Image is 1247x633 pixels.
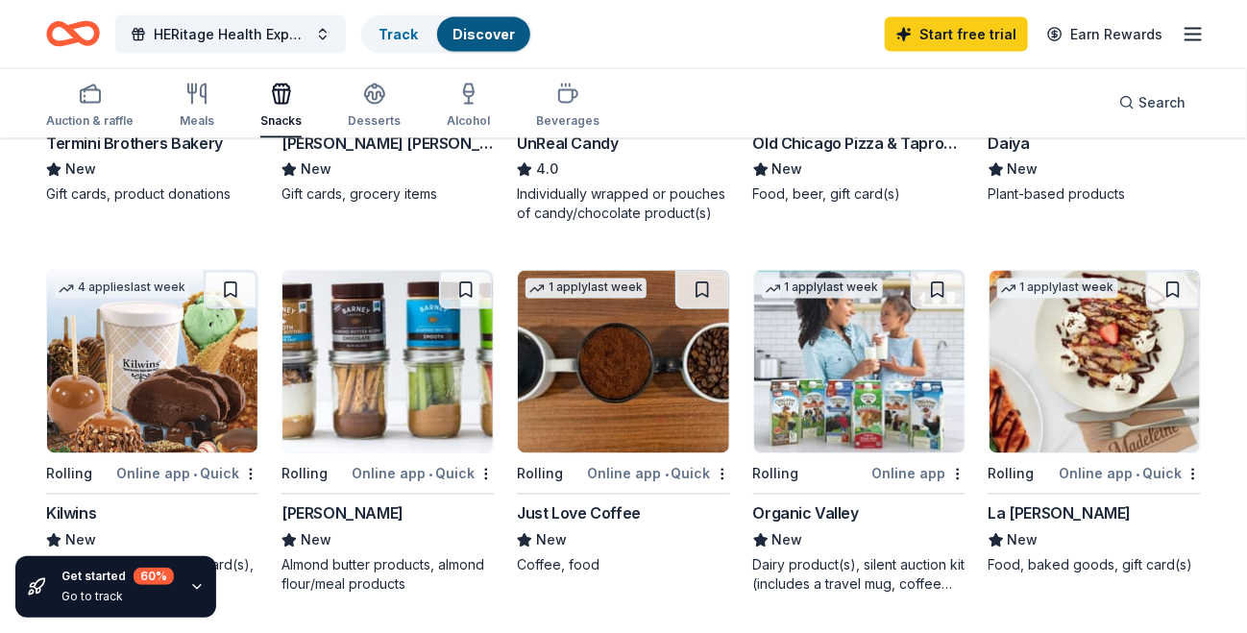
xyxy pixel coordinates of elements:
[379,26,418,42] a: Track
[281,185,494,205] div: Gift cards, grocery items
[116,462,258,486] div: Online app Quick
[753,502,859,525] div: Organic Valley
[301,158,331,182] span: New
[536,158,558,182] span: 4.0
[989,270,1201,575] a: Image for La Madeleine1 applylast weekRollingOnline app•QuickLa [PERSON_NAME]NewFood, baked goods...
[46,463,92,486] div: Rolling
[1008,158,1039,182] span: New
[65,529,96,552] span: New
[989,463,1035,486] div: Rolling
[193,467,197,482] span: •
[61,568,174,585] div: Get started
[348,75,401,138] button: Desserts
[753,463,799,486] div: Rolling
[753,185,966,205] div: Food, beer, gift card(s)
[989,502,1132,525] div: La [PERSON_NAME]
[1138,91,1186,114] span: Search
[61,589,174,604] div: Go to track
[517,463,563,486] div: Rolling
[65,158,96,182] span: New
[46,185,258,205] div: Gift cards, product donations
[180,75,214,138] button: Meals
[352,462,494,486] div: Online app Quick
[46,12,100,57] a: Home
[517,270,729,575] a: Image for Just Love Coffee1 applylast weekRollingOnline app•QuickJust Love CoffeeNewCoffee, food
[1059,462,1201,486] div: Online app Quick
[46,502,96,525] div: Kilwins
[517,556,729,575] div: Coffee, food
[348,113,401,129] div: Desserts
[517,185,729,224] div: Individually wrapped or pouches of candy/chocolate product(s)
[1008,529,1039,552] span: New
[281,270,494,595] a: Image for Barney ButterRollingOnline app•Quick[PERSON_NAME]NewAlmond butter products, almond flou...
[762,279,883,299] div: 1 apply last week
[281,556,494,595] div: Almond butter products, almond flour/meal products
[361,15,532,54] button: TrackDiscover
[989,132,1030,155] div: Daiya
[872,462,966,486] div: Online app
[281,463,328,486] div: Rolling
[772,529,803,552] span: New
[536,529,567,552] span: New
[536,113,599,129] div: Beverages
[180,113,214,129] div: Meals
[260,75,302,138] button: Snacks
[46,113,134,129] div: Auction & raffle
[753,270,966,595] a: Image for Organic Valley1 applylast weekRollingOnline appOrganic ValleyNewDairy product(s), silen...
[55,279,189,299] div: 4 applies last week
[885,17,1028,52] a: Start free trial
[772,158,803,182] span: New
[665,467,669,482] span: •
[46,132,223,155] div: Termini Brothers Bakery
[154,23,307,46] span: HERitage Health Experience
[281,502,403,525] div: [PERSON_NAME]
[282,271,493,453] img: Image for Barney Butter
[260,113,302,129] div: Snacks
[989,556,1201,575] div: Food, baked goods, gift card(s)
[46,75,134,138] button: Auction & raffle
[134,568,174,585] div: 60 %
[46,270,258,595] a: Image for Kilwins4 applieslast weekRollingOnline app•QuickKilwinsNewChocolate products, gift card...
[989,185,1201,205] div: Plant-based products
[428,467,432,482] span: •
[1136,467,1139,482] span: •
[536,75,599,138] button: Beverages
[447,113,490,129] div: Alcohol
[281,132,494,155] div: [PERSON_NAME] [PERSON_NAME]
[997,279,1118,299] div: 1 apply last week
[753,556,966,595] div: Dairy product(s), silent auction kit (includes a travel mug, coffee mug, freezer bag, umbrella, m...
[447,75,490,138] button: Alcohol
[47,271,257,453] img: Image for Kilwins
[301,529,331,552] span: New
[754,271,965,453] img: Image for Organic Valley
[588,462,730,486] div: Online app Quick
[526,279,647,299] div: 1 apply last week
[990,271,1200,453] img: Image for La Madeleine
[1036,17,1174,52] a: Earn Rewards
[115,15,346,54] button: HERitage Health Experience
[1104,84,1201,122] button: Search
[753,132,966,155] div: Old Chicago Pizza & Taproom
[452,26,515,42] a: Discover
[517,132,618,155] div: UnReal Candy
[518,271,728,453] img: Image for Just Love Coffee
[517,502,641,525] div: Just Love Coffee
